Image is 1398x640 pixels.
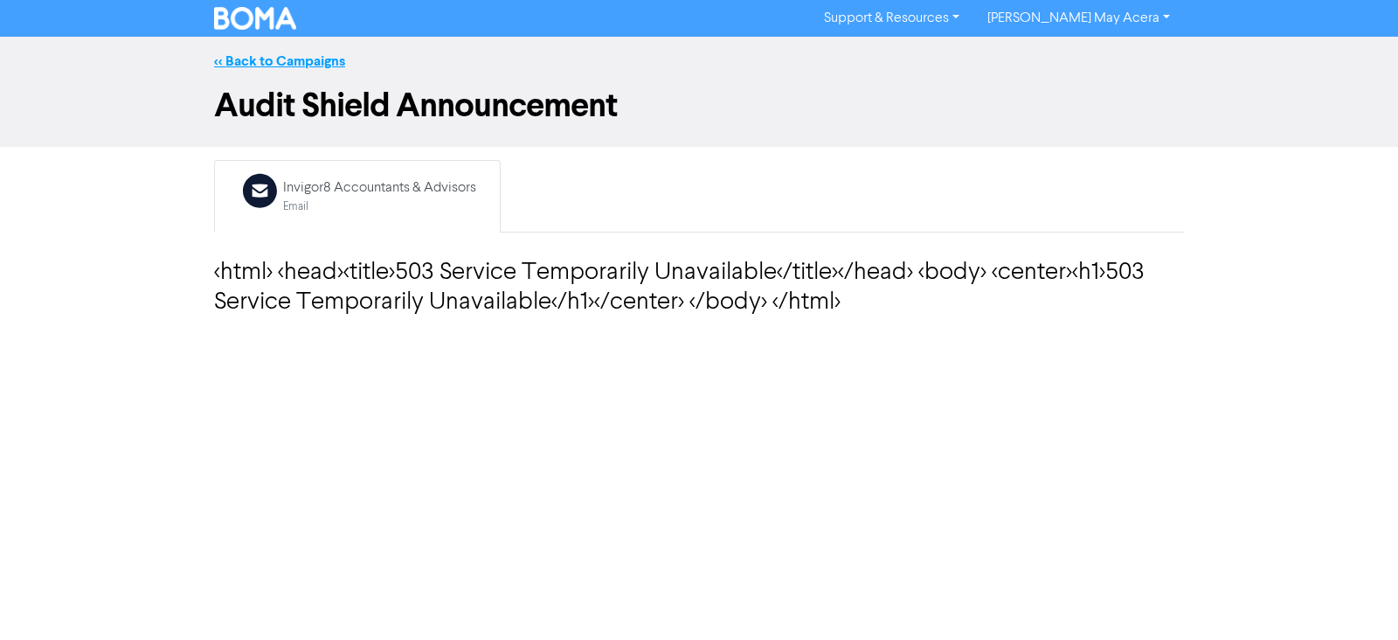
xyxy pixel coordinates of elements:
img: BOMA Logo [214,7,296,30]
a: << Back to Campaigns [214,52,345,70]
iframe: Chat Widget [1311,556,1398,640]
h3: <html> <head><title>503 Service Temporarily Unavailable</title></head> <body> <center><h1>503 Ser... [214,259,1184,317]
h1: Audit Shield Announcement [214,86,1184,126]
div: Email [283,198,476,215]
div: Invigor8 Accountants & Advisors [283,177,476,198]
a: [PERSON_NAME] May Acera [973,4,1184,32]
a: Support & Resources [810,4,973,32]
